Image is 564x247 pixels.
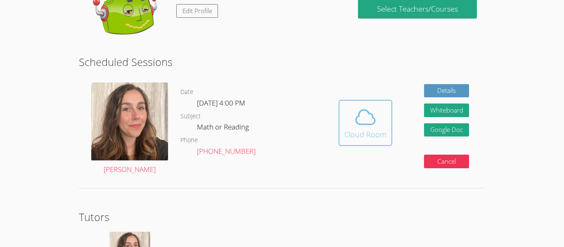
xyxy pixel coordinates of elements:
dt: Phone [180,135,198,146]
a: [PERSON_NAME] [91,82,168,176]
dt: Date [180,87,193,97]
a: Google Doc [424,123,469,137]
button: Cloud Room [339,100,392,146]
h2: Tutors [79,209,485,225]
button: Cancel [424,155,469,168]
a: [PHONE_NUMBER] [197,146,256,156]
h2: Scheduled Sessions [79,54,485,70]
div: Cloud Room [344,129,386,140]
button: Whiteboard [424,104,469,117]
a: Details [424,84,469,98]
span: [DATE] 4:00 PM [197,98,245,108]
dd: Math or Reading [197,121,251,135]
img: IMG_0882.jpeg [91,82,168,160]
a: Edit Profile [176,4,218,18]
dt: Subject [180,111,201,122]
